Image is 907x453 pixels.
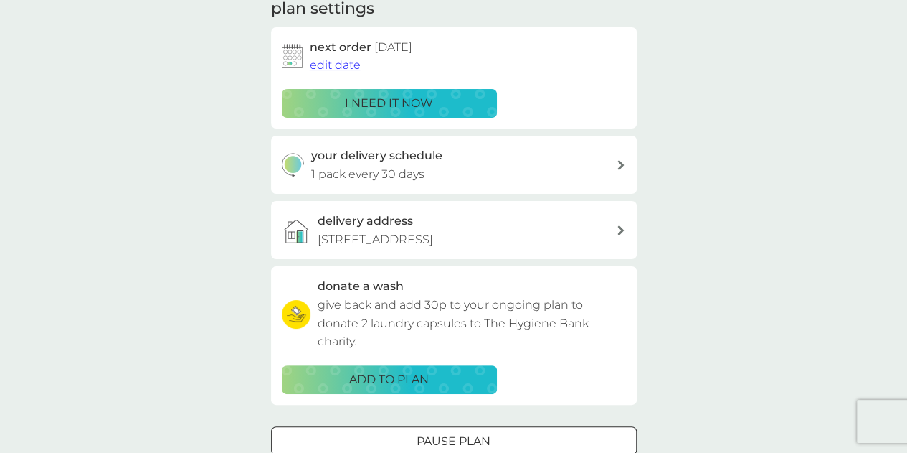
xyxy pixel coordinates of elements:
p: Pause plan [417,432,490,451]
p: ADD TO PLAN [349,370,429,389]
button: ADD TO PLAN [282,365,497,394]
h3: your delivery schedule [311,146,442,165]
p: [STREET_ADDRESS] [318,230,433,249]
a: delivery address[STREET_ADDRESS] [271,201,637,259]
span: [DATE] [374,40,412,54]
h3: donate a wash [318,277,404,296]
p: i need it now [345,94,433,113]
p: give back and add 30p to your ongoing plan to donate 2 laundry capsules to The Hygiene Bank charity. [318,296,626,351]
p: 1 pack every 30 days [311,165,424,184]
button: i need it now [282,89,497,118]
h3: delivery address [318,212,413,230]
h2: next order [310,38,412,57]
button: your delivery schedule1 pack every 30 days [271,136,637,194]
button: edit date [310,56,361,75]
span: edit date [310,58,361,72]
